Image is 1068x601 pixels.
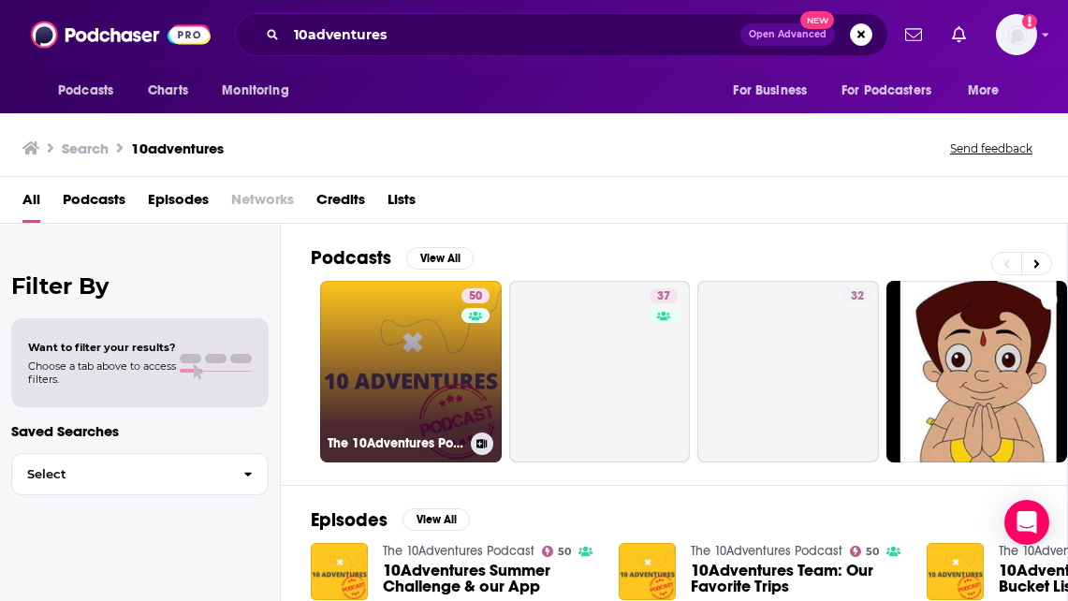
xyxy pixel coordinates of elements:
button: open menu [955,73,1023,109]
a: 10Adventures Summer Challenge & our App [383,563,596,594]
button: open menu [45,73,138,109]
button: open menu [829,73,958,109]
span: Select [12,468,228,480]
a: 50 [542,546,572,557]
img: 10Adventures Summer Challenge & our App [311,543,368,600]
a: 50The 10Adventures Podcast [320,281,502,462]
button: open menu [720,73,830,109]
span: Want to filter your results? [28,341,176,354]
button: Select [11,453,269,495]
h3: The 10Adventures Podcast [328,435,463,451]
span: For Podcasters [841,78,931,104]
span: 50 [866,548,879,556]
a: PodcastsView All [311,246,474,270]
span: Open Advanced [749,30,827,39]
img: 10Adventures Team: Our Bucket List Trips [927,543,984,600]
button: Show profile menu [996,14,1037,55]
a: 37 [509,281,691,462]
span: Podcasts [58,78,113,104]
span: 32 [851,287,864,306]
img: 10Adventures Team: Our Favorite Trips [619,543,676,600]
a: 50 [850,546,880,557]
a: 32 [697,281,879,462]
div: Open Intercom Messenger [1004,500,1049,545]
a: Credits [316,184,365,223]
a: EpisodesView All [311,508,470,532]
button: Send feedback [944,140,1038,156]
span: More [968,78,1000,104]
a: The 10Adventures Podcast [691,543,842,559]
h2: Podcasts [311,246,391,270]
h2: Filter By [11,272,269,300]
h2: Episodes [311,508,388,532]
a: Podcasts [63,184,125,223]
span: Networks [231,184,294,223]
a: Show notifications dropdown [898,19,929,51]
span: 50 [558,548,571,556]
h3: Search [62,139,109,157]
svg: Add a profile image [1022,14,1037,29]
span: New [800,11,834,29]
a: Episodes [148,184,209,223]
a: The 10Adventures Podcast [383,543,534,559]
button: View All [402,508,470,531]
span: Logged in as kkitamorn [996,14,1037,55]
a: 37 [650,288,678,303]
a: All [22,184,40,223]
a: 32 [843,288,871,303]
a: Show notifications dropdown [944,19,973,51]
div: Search podcasts, credits, & more... [235,13,888,56]
a: Lists [388,184,416,223]
img: User Profile [996,14,1037,55]
span: Choose a tab above to access filters. [28,359,176,386]
button: View All [406,247,474,270]
img: Podchaser - Follow, Share and Rate Podcasts [31,17,211,52]
p: Saved Searches [11,422,269,440]
span: For Business [733,78,807,104]
input: Search podcasts, credits, & more... [286,20,740,50]
span: Monitoring [222,78,288,104]
button: open menu [209,73,313,109]
button: Open AdvancedNew [740,23,835,46]
span: Charts [148,78,188,104]
span: 50 [469,287,482,306]
a: 10Adventures Team: Our Favorite Trips [691,563,904,594]
a: Charts [136,73,199,109]
h3: 10adventures [131,139,224,157]
a: 50 [461,288,490,303]
span: 37 [657,287,670,306]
